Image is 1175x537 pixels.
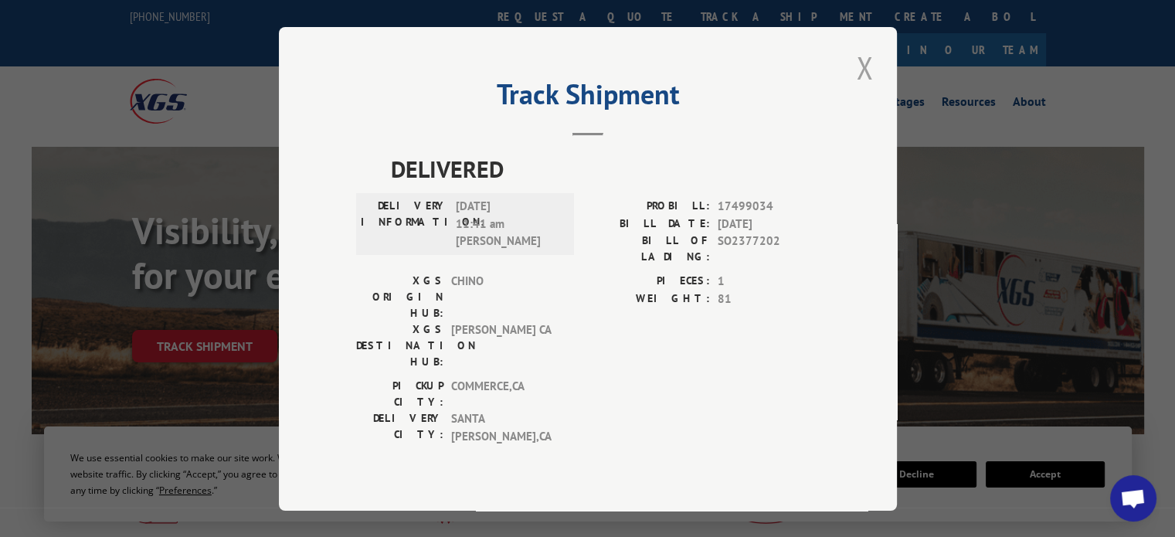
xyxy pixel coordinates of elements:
[451,273,555,321] span: CHINO
[718,273,820,291] span: 1
[1110,475,1156,522] a: Open chat
[451,321,555,370] span: [PERSON_NAME] CA
[356,410,443,445] label: DELIVERY CITY:
[451,410,555,445] span: SANTA [PERSON_NAME] , CA
[391,151,820,186] span: DELIVERED
[451,378,555,410] span: COMMERCE , CA
[718,233,820,265] span: SO2377202
[356,321,443,370] label: XGS DESTINATION HUB:
[588,273,710,291] label: PIECES:
[356,273,443,321] label: XGS ORIGIN HUB:
[851,46,878,89] button: Close modal
[588,215,710,233] label: BILL DATE:
[588,233,710,265] label: BILL OF LADING:
[588,198,710,216] label: PROBILL:
[718,290,820,308] span: 81
[456,198,560,250] span: [DATE] 11:41 am [PERSON_NAME]
[361,198,448,250] label: DELIVERY INFORMATION:
[718,215,820,233] span: [DATE]
[356,378,443,410] label: PICKUP CITY:
[588,290,710,308] label: WEIGHT:
[356,83,820,113] h2: Track Shipment
[718,198,820,216] span: 17499034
